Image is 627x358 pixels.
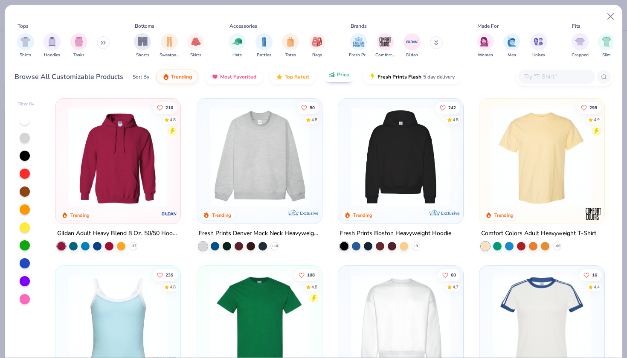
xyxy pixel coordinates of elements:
[44,33,61,58] button: filter button
[414,244,418,249] span: + 9
[532,52,545,58] span: Unisex
[282,33,299,58] div: filter for Totes
[478,52,493,58] span: Women
[285,52,296,58] span: Totes
[70,33,87,58] div: filter for Tanks
[477,33,494,58] div: filter for Women
[309,33,326,58] button: filter button
[311,116,317,123] div: 4.8
[480,37,490,47] img: Women Image
[259,37,269,47] img: Bottles Image
[477,33,494,58] button: filter button
[136,52,149,58] span: Shorts
[602,52,611,58] span: Slim
[187,33,204,58] div: filter for Skirts
[403,33,421,58] button: filter button
[191,37,201,47] img: Skirts Image
[160,33,179,58] button: filter button
[187,33,204,58] button: filter button
[138,37,148,47] img: Shorts Image
[276,73,283,80] img: TopRated.gif
[255,33,273,58] div: filter for Bottles
[579,269,601,281] button: Like
[379,35,392,48] img: Comfort Colors Image
[351,22,367,30] div: Brands
[206,107,313,207] img: f5d85501-0dbb-4ee4-b115-c08fa3845d83
[592,273,597,277] span: 16
[349,33,369,58] div: filter for Fresh Prints
[165,273,173,277] span: 235
[451,273,456,277] span: 60
[20,52,31,58] span: Shirts
[294,269,319,281] button: Like
[423,72,455,82] span: 5 day delivery
[594,116,600,123] div: 4.9
[375,33,395,58] div: filter for Comfort Colors
[403,33,421,58] div: filter for Gildan
[161,205,178,222] img: Gildan logo
[585,205,602,222] img: Comfort Colors logo
[363,70,461,84] button: Fresh Prints Flash5 day delivery
[441,210,459,216] span: Exclusive
[503,33,520,58] button: filter button
[554,244,560,249] span: + 60
[572,22,581,30] div: Fits
[575,37,585,47] img: Cropped Image
[255,33,273,58] button: filter button
[165,37,174,47] img: Sweatpants Image
[163,73,169,80] img: trending.gif
[477,22,499,30] div: Made For
[284,73,309,80] span: Top Rated
[300,210,318,216] span: Exclusive
[406,35,418,48] img: Gildan Image
[594,284,600,291] div: 4.4
[312,52,322,58] span: Bags
[503,33,520,58] div: filter for Men
[598,33,615,58] button: filter button
[160,33,179,58] div: filter for Sweatpants
[349,33,369,58] button: filter button
[508,52,516,58] span: Men
[352,35,365,48] img: Fresh Prints Image
[212,73,218,80] img: most_fav.gif
[507,37,517,47] img: Men Image
[47,37,57,47] img: Hoodies Image
[307,273,314,277] span: 108
[572,33,589,58] button: filter button
[134,33,151,58] div: filter for Shorts
[406,52,418,58] span: Gildan
[438,269,460,281] button: Like
[369,73,376,80] img: flash.gif
[337,71,349,78] span: Price
[377,73,421,80] span: Fresh Prints Flash
[73,52,84,58] span: Tanks
[44,52,60,58] span: Hoodies
[309,33,326,58] div: filter for Bags
[271,244,278,249] span: + 10
[603,9,619,25] button: Close
[229,33,246,58] div: filter for Hats
[312,37,322,47] img: Bags Image
[17,33,34,58] div: filter for Shirts
[153,269,177,281] button: Like
[57,228,179,239] div: Gildan Adult Heavy Blend 8 Oz. 50/50 Hooded Sweatshirt
[156,70,198,84] button: Trending
[165,105,173,110] span: 216
[205,70,263,84] button: Most Favorited
[74,37,84,47] img: Tanks Image
[481,228,596,239] div: Comfort Colors Adult Heavyweight T-Shirt
[130,244,136,249] span: + 37
[15,72,123,82] div: Browse All Customizable Products
[257,52,271,58] span: Bottles
[17,22,29,30] div: Tops
[17,101,35,108] div: Filter By
[530,33,547,58] button: filter button
[523,72,589,81] input: Try "T-Shirt"
[286,37,295,47] img: Totes Image
[534,37,543,47] img: Unisex Image
[232,52,242,58] span: Hats
[602,37,611,47] img: Slim Image
[160,52,179,58] span: Sweatpants
[453,284,459,291] div: 4.7
[296,102,319,114] button: Like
